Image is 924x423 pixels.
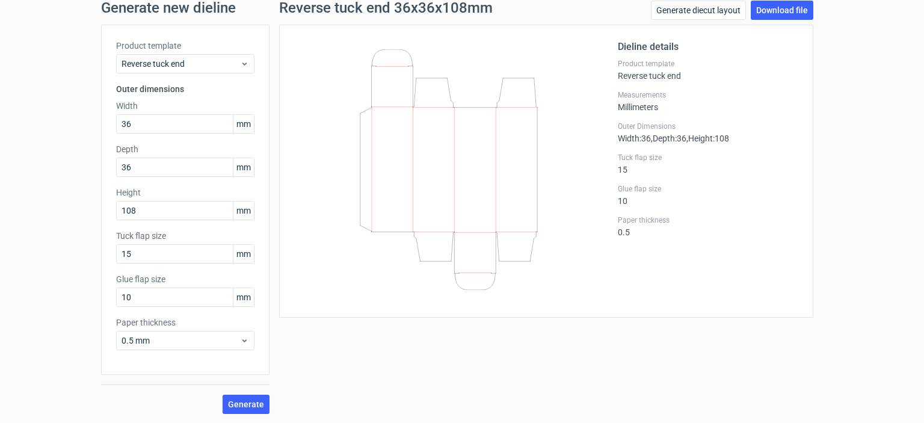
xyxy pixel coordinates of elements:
a: Download file [751,1,813,20]
h1: Generate new dieline [101,1,823,15]
label: Width [116,100,254,112]
label: Tuck flap size [116,230,254,242]
span: mm [233,288,254,306]
label: Depth [116,143,254,155]
label: Glue flap size [618,184,798,194]
span: mm [233,115,254,133]
label: Measurements [618,90,798,100]
a: Generate diecut layout [651,1,746,20]
label: Glue flap size [116,273,254,285]
span: mm [233,245,254,263]
label: Tuck flap size [618,153,798,162]
label: Outer Dimensions [618,122,798,131]
h1: Reverse tuck end 36x36x108mm [279,1,493,15]
span: mm [233,158,254,176]
span: Generate [228,400,264,409]
h2: Dieline details [618,40,798,54]
h3: Outer dimensions [116,83,254,95]
span: , Depth : 36 [651,134,686,143]
div: 0.5 [618,215,798,237]
span: 0.5 mm [122,335,240,347]
label: Product template [618,59,798,69]
span: Reverse tuck end [122,58,240,70]
div: 15 [618,153,798,174]
div: Reverse tuck end [618,59,798,81]
label: Paper thickness [116,316,254,329]
div: Millimeters [618,90,798,112]
span: mm [233,202,254,220]
label: Paper thickness [618,215,798,225]
span: , Height : 108 [686,134,729,143]
div: 10 [618,184,798,206]
button: Generate [223,395,269,414]
label: Height [116,187,254,199]
label: Product template [116,40,254,52]
span: Width : 36 [618,134,651,143]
